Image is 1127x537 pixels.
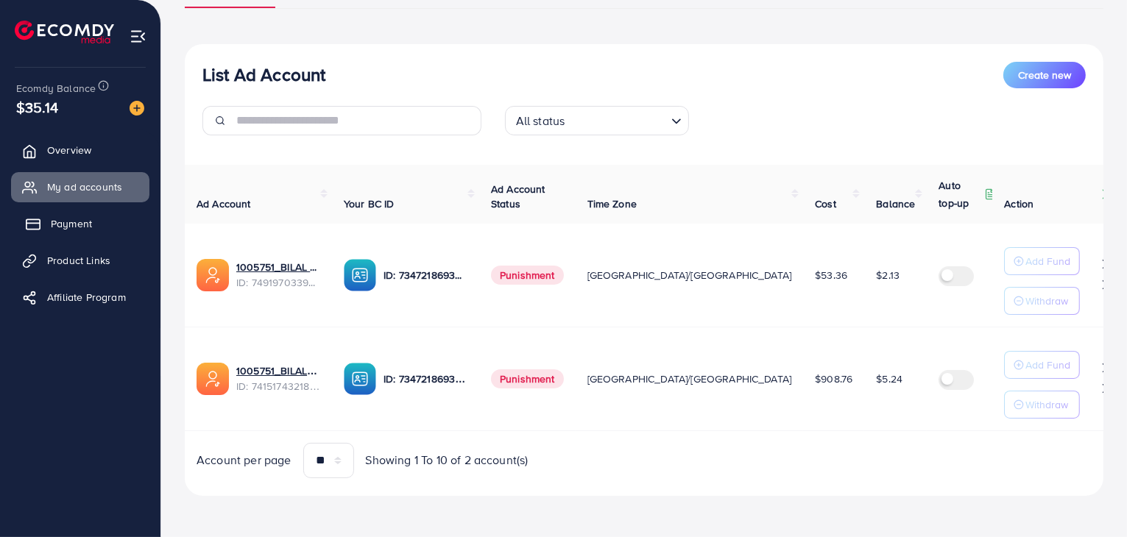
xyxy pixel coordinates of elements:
[15,21,114,43] img: logo
[876,371,902,386] span: $5.24
[197,196,251,211] span: Ad Account
[11,135,149,165] a: Overview
[197,259,229,291] img: ic-ads-acc.e4c84228.svg
[16,81,96,96] span: Ecomdy Balance
[11,246,149,275] a: Product Links
[236,363,320,394] div: <span class='underline'>1005751_BILAL HADI99_1726479818189</span></br>7415174321875730433
[815,268,847,282] span: $53.36
[47,253,110,268] span: Product Links
[11,282,149,312] a: Affiliate Program
[587,196,637,211] span: Time Zone
[815,196,836,211] span: Cost
[1005,196,1034,211] span: Action
[51,216,92,231] span: Payment
[366,452,529,469] span: Showing 1 To 10 of 2 account(s)
[236,260,320,274] a: 1005751_BILAL HADI99 2_1744360281193
[513,110,568,132] span: All status
[1005,351,1081,379] button: Add Fund
[47,290,126,305] span: Affiliate Program
[491,266,564,285] span: Punishment
[1005,391,1081,419] button: Withdraw
[505,106,689,135] div: Search for option
[1003,62,1086,88] button: Create new
[384,370,467,388] p: ID: 7347218693681807361
[197,452,292,469] span: Account per page
[130,28,146,45] img: menu
[939,177,981,212] p: Auto top-up
[1064,471,1116,526] iframe: Chat
[569,107,665,132] input: Search for option
[197,363,229,395] img: ic-ads-acc.e4c84228.svg
[587,268,792,282] span: [GEOGRAPHIC_DATA]/[GEOGRAPHIC_DATA]
[344,363,376,395] img: ic-ba-acc.ded83a64.svg
[344,196,395,211] span: Your BC ID
[1018,68,1071,82] span: Create new
[815,371,852,386] span: $908.76
[130,101,144,115] img: image
[1026,292,1069,310] p: Withdraw
[236,260,320,290] div: <span class='underline'>1005751_BILAL HADI99 2_1744360281193</span></br>7491970339933782033
[876,268,900,282] span: $2.13
[344,259,376,291] img: ic-ba-acc.ded83a64.svg
[491,369,564,388] span: Punishment
[236,363,320,378] a: 1005751_BILAL HADI99_1726479818189
[236,379,320,394] span: ID: 7415174321875730433
[876,196,915,211] span: Balance
[1026,252,1071,270] p: Add Fund
[1005,247,1081,275] button: Add Fund
[16,96,58,118] span: $35.14
[47,179,122,194] span: My ad accounts
[236,275,320,290] span: ID: 7491970339933782033
[202,64,325,85] h3: List Ad Account
[1005,287,1081,315] button: Withdraw
[1026,356,1071,374] p: Add Fund
[11,172,149,202] a: My ad accounts
[47,143,91,157] span: Overview
[587,371,792,386] span: [GEOGRAPHIC_DATA]/[GEOGRAPHIC_DATA]
[1026,396,1069,413] p: Withdraw
[11,209,149,238] a: Payment
[384,266,467,284] p: ID: 7347218693681807361
[491,182,545,211] span: Ad Account Status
